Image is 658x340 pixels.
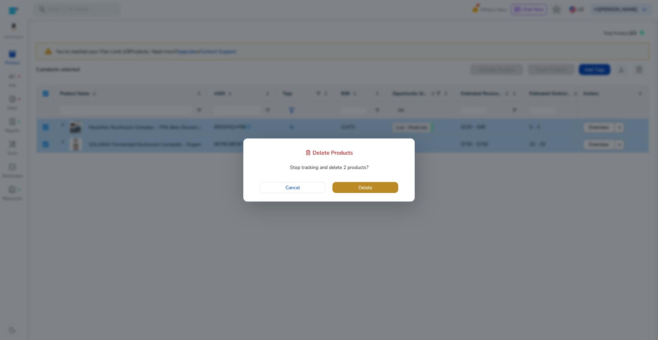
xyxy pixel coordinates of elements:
span: Delete [358,184,372,191]
button: Delete [332,182,398,193]
button: Cancel [260,182,326,193]
span: Cancel [285,184,300,191]
h4: Delete Products [313,150,353,156]
p: Stop tracking and delete 2 products? [252,163,406,172]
